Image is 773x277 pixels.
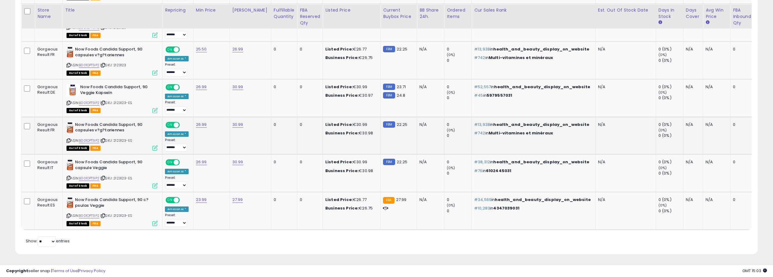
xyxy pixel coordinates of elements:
[166,47,174,52] span: ON
[165,213,189,227] div: Preset:
[658,208,683,214] div: 0 (0%)
[325,206,376,211] div: €26.75
[733,122,749,127] div: 0
[733,47,749,52] div: 0
[274,159,292,165] div: 0
[447,128,455,133] small: (0%)
[165,25,189,39] div: Preset:
[658,20,662,25] small: Days In Stock.
[100,25,126,30] span: | SKU: 2123123
[419,197,440,203] div: N/A
[658,47,683,52] div: 0 (0%)
[75,197,149,210] b: Now Foods Candida Support, 90 c?psulas Veggie
[474,92,483,98] span: #45
[166,122,174,127] span: ON
[474,122,490,127] span: #13,938
[474,206,591,211] p: in
[474,55,485,61] span: #742
[165,56,189,61] div: Amazon AI *
[733,84,749,90] div: 0
[232,197,243,203] a: 27.99
[196,122,207,128] a: 26.99
[494,84,590,90] span: health_and_beauty_display_on_website
[474,130,485,136] span: #742
[325,122,376,127] div: €30.99
[274,197,292,203] div: 0
[165,131,189,137] div: Amazon AI *
[6,268,28,274] strong: Copyright
[598,122,651,127] p: N/A
[325,168,376,174] div: €30.98
[100,63,126,68] span: | SKU: 2123123
[67,159,74,171] img: 41kMKqHQW0L._SL40_.jpg
[325,92,359,98] b: Business Price:
[447,197,471,203] div: 0
[686,159,698,165] div: N/A
[300,159,318,165] div: 0
[742,268,767,274] span: 2025-08-11 15:03 GMT
[447,58,471,63] div: 0
[325,159,353,165] b: Listed Price:
[733,7,751,26] div: FBA inbound Qty
[383,92,395,99] small: FBM
[165,7,191,13] div: Repricing
[447,208,471,214] div: 0
[419,7,442,20] div: BB Share 24h.
[232,7,268,13] div: [PERSON_NAME]
[447,171,471,176] div: 0
[325,7,378,13] div: Listed Price
[447,95,471,101] div: 0
[474,168,591,174] p: in
[658,165,667,170] small: (0%)
[474,7,593,13] div: Cur Sales Rank
[165,206,189,212] div: Amazon AI *
[196,197,207,203] a: 23.99
[232,122,243,128] a: 30.99
[37,197,58,208] div: Gorgeous Result ES
[196,159,207,165] a: 26.99
[67,84,79,96] img: 51u1-3rf1eL._SL40_.jpg
[325,122,353,127] b: Listed Price:
[79,138,99,143] a: B001OPT9P2
[658,128,667,133] small: (0%)
[706,7,728,20] div: Avg Win Price
[493,122,589,127] span: health_and_beauty_display_on_website
[165,138,189,152] div: Preset:
[166,198,174,203] span: ON
[37,47,58,57] div: Gorgeous Result FR
[325,130,376,136] div: €30.98
[79,213,99,218] a: B001OPT9P2
[75,47,149,59] b: Now Foods Candida Support, 90 capsules v?g?tariennes
[196,84,207,90] a: 26.99
[474,159,490,165] span: #38,312
[100,100,132,105] span: | SKU: 2123123-ES
[447,52,455,57] small: (0%)
[179,160,189,165] span: OFF
[37,122,58,133] div: Gorgeous Result FR
[486,168,511,174] span: 6102445031
[300,197,318,203] div: 0
[598,84,651,90] p: N/A
[75,159,149,172] b: Now Foods Candida Support, 90 capsule Veggie
[90,33,101,38] span: FBA
[274,47,292,52] div: 0
[733,197,749,203] div: 0
[67,122,74,134] img: 41kMKqHQW0L._SL40_.jpg
[658,197,683,203] div: 0 (0%)
[67,183,89,189] span: All listings that are currently out of stock and unavailable for purchase on Amazon
[100,213,132,218] span: | SKU: 2123123-ES
[90,183,101,189] span: FBA
[165,100,189,114] div: Preset:
[90,71,101,76] span: FBA
[474,84,591,90] p: in
[658,90,667,95] small: (0%)
[383,159,395,165] small: FBM
[196,46,207,52] a: 25.50
[274,84,292,90] div: 0
[67,159,158,188] div: ASIN:
[179,198,189,203] span: OFF
[37,7,60,20] div: Store Name
[100,138,132,143] span: | SKU: 2123123-ES
[495,197,590,203] span: health_and_beauty_display_on_website
[474,168,482,174] span: #76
